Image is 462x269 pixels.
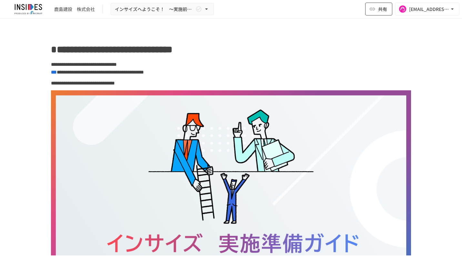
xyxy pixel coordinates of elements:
div: 鹿島建設 株式会社 [54,6,95,13]
span: インサイズへようこそ！ ～実施前のご案内～ [115,5,194,13]
div: [EMAIL_ADDRESS][DOMAIN_NAME] [409,5,449,13]
button: 共有 [365,3,392,15]
img: JmGSPSkPjKwBq77AtHmwC7bJguQHJlCRQfAXtnx4WuV [8,4,49,14]
button: [EMAIL_ADDRESS][DOMAIN_NAME] [395,3,459,15]
img: xY69pADdgLpeoKoLD8msBJdyYEOF9JWvf6V0bEf2iNl [51,90,411,268]
span: 共有 [378,5,387,13]
button: インサイズへようこそ！ ～実施前のご案内～ [111,3,214,15]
